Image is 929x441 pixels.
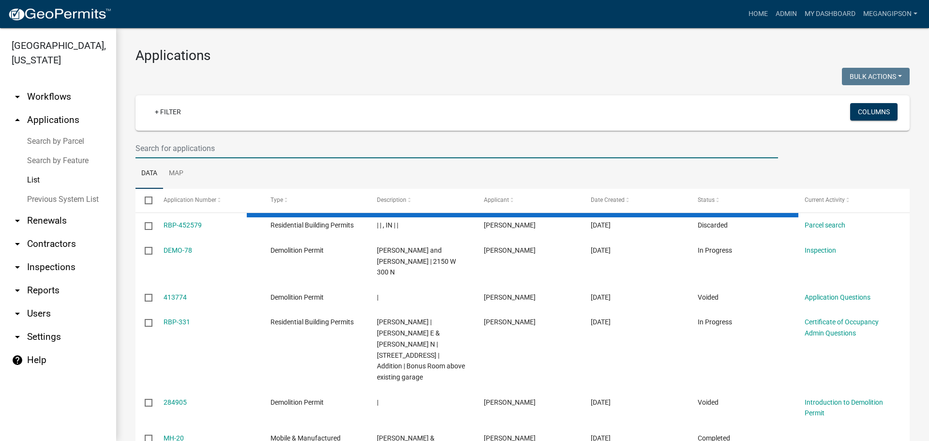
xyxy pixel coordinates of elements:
[377,318,465,381] span: Kristin Clingaman | Clingaman, Jacob E & Kristin N | 1567 S 400 W Peru, IN 46970 | Addition | Bon...
[805,221,845,229] a: Parcel search
[261,189,368,212] datatable-header-cell: Type
[147,103,189,121] a: + Filter
[484,398,536,406] span: Destiny Clingaman
[475,189,582,212] datatable-header-cell: Applicant
[591,293,611,301] span: 04/30/2025
[591,221,611,229] span: 07/21/2025
[270,293,324,301] span: Demolition Permit
[270,197,283,203] span: Type
[270,221,354,229] span: Residential Building Permits
[12,261,23,273] i: arrow_drop_down
[164,197,216,203] span: Application Number
[698,246,732,254] span: In Progress
[164,293,187,301] a: 413774
[377,293,378,301] span: |
[484,318,536,326] span: Kristin Clingaman
[12,91,23,103] i: arrow_drop_down
[698,293,719,301] span: Voided
[805,197,845,203] span: Current Activity
[805,246,836,254] a: Inspection
[135,138,778,158] input: Search for applications
[859,5,921,23] a: megangipson
[745,5,772,23] a: Home
[591,318,611,326] span: 07/25/2024
[484,293,536,301] span: Destiny Clingaman
[698,221,728,229] span: Discarded
[164,221,202,229] a: RBP-452579
[591,246,611,254] span: 04/30/2025
[698,398,719,406] span: Voided
[805,398,883,417] a: Introduction to Demolition Permit
[12,114,23,126] i: arrow_drop_up
[135,158,163,189] a: Data
[484,197,509,203] span: Applicant
[377,398,378,406] span: |
[698,197,715,203] span: Status
[135,189,154,212] datatable-header-cell: Select
[484,246,536,254] span: Destiny Clingaman
[164,318,190,326] a: RBP-331
[772,5,801,23] a: Admin
[12,354,23,366] i: help
[591,398,611,406] span: 07/14/2024
[377,197,406,203] span: Description
[12,308,23,319] i: arrow_drop_down
[805,293,870,301] a: Application Questions
[12,238,23,250] i: arrow_drop_down
[12,285,23,296] i: arrow_drop_down
[850,103,898,121] button: Columns
[270,318,354,326] span: Residential Building Permits
[698,318,732,326] span: In Progress
[842,68,910,85] button: Bulk Actions
[801,5,859,23] a: My Dashboard
[368,189,475,212] datatable-header-cell: Description
[164,398,187,406] a: 284905
[805,318,879,337] a: Certificate of Occupancy Admin Questions
[270,398,324,406] span: Demolition Permit
[163,158,189,189] a: Map
[689,189,795,212] datatable-header-cell: Status
[12,331,23,343] i: arrow_drop_down
[270,246,324,254] span: Demolition Permit
[135,47,910,64] h3: Applications
[795,189,902,212] datatable-header-cell: Current Activity
[12,215,23,227] i: arrow_drop_down
[377,246,456,276] span: Kenneth and Wilma wolf | 2150 W 300 N
[164,246,192,254] a: DEMO-78
[582,189,689,212] datatable-header-cell: Date Created
[591,197,625,203] span: Date Created
[377,221,398,229] span: | | , IN | |
[154,189,261,212] datatable-header-cell: Application Number
[484,221,536,229] span: Kristin Clingaman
